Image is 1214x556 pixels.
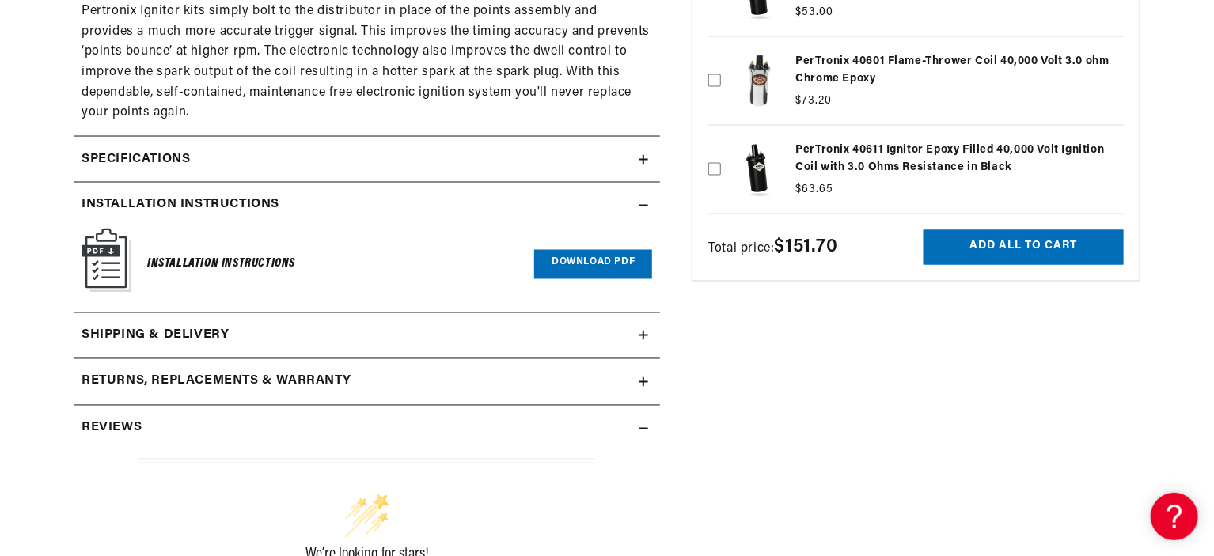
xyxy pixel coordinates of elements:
h2: Installation instructions [82,195,279,216]
h2: Shipping & Delivery [82,326,229,346]
summary: Returns, Replacements & Warranty [74,359,660,405]
a: Download PDF [534,250,652,279]
summary: Installation instructions [74,183,660,229]
button: Add all to cart [924,229,1124,265]
h2: Returns, Replacements & Warranty [82,372,351,392]
h2: Reviews [82,418,142,439]
summary: Shipping & Delivery [74,313,660,359]
summary: Reviews [74,406,660,452]
strong: $151.70 [775,237,838,256]
summary: Specifications [74,137,660,183]
span: Total price: [708,242,837,255]
img: Instruction Manual [82,229,131,293]
h2: Specifications [82,149,190,170]
h6: Installation Instructions [147,254,295,275]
